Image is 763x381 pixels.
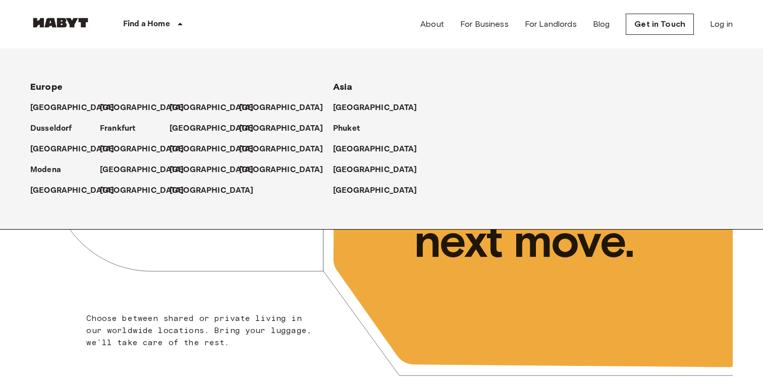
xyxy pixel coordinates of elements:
[30,185,125,197] a: [GEOGRAPHIC_DATA]
[333,143,427,155] a: [GEOGRAPHIC_DATA]
[239,123,334,135] a: [GEOGRAPHIC_DATA]
[333,123,360,135] p: Phuket
[30,102,125,114] a: [GEOGRAPHIC_DATA]
[525,18,577,30] a: For Landlords
[333,185,427,197] a: [GEOGRAPHIC_DATA]
[333,164,427,176] a: [GEOGRAPHIC_DATA]
[170,123,264,135] a: [GEOGRAPHIC_DATA]
[30,164,71,176] a: Modena
[86,312,318,349] p: Choose between shared or private living in our worldwide locations. Bring your luggage, we'll tak...
[170,102,254,114] p: [GEOGRAPHIC_DATA]
[100,123,135,135] p: Frankfurt
[170,143,264,155] a: [GEOGRAPHIC_DATA]
[333,143,417,155] p: [GEOGRAPHIC_DATA]
[710,18,733,30] a: Log in
[593,18,610,30] a: Blog
[239,143,334,155] a: [GEOGRAPHIC_DATA]
[100,102,194,114] a: [GEOGRAPHIC_DATA]
[30,18,91,28] img: Habyt
[170,185,264,197] a: [GEOGRAPHIC_DATA]
[333,164,417,176] p: [GEOGRAPHIC_DATA]
[30,143,115,155] p: [GEOGRAPHIC_DATA]
[100,164,194,176] a: [GEOGRAPHIC_DATA]
[100,185,194,197] a: [GEOGRAPHIC_DATA]
[170,143,254,155] p: [GEOGRAPHIC_DATA]
[30,143,125,155] a: [GEOGRAPHIC_DATA]
[100,164,184,176] p: [GEOGRAPHIC_DATA]
[333,102,427,114] a: [GEOGRAPHIC_DATA]
[333,123,370,135] a: Phuket
[170,123,254,135] p: [GEOGRAPHIC_DATA]
[239,102,323,114] p: [GEOGRAPHIC_DATA]
[239,164,334,176] a: [GEOGRAPHIC_DATA]
[30,123,72,135] p: Dusseldorf
[100,123,145,135] a: Frankfurt
[123,18,170,30] p: Find a Home
[30,102,115,114] p: [GEOGRAPHIC_DATA]
[170,185,254,197] p: [GEOGRAPHIC_DATA]
[239,164,323,176] p: [GEOGRAPHIC_DATA]
[626,14,694,35] a: Get in Touch
[30,123,82,135] a: Dusseldorf
[100,143,194,155] a: [GEOGRAPHIC_DATA]
[30,185,115,197] p: [GEOGRAPHIC_DATA]
[100,143,184,155] p: [GEOGRAPHIC_DATA]
[333,185,417,197] p: [GEOGRAPHIC_DATA]
[239,143,323,155] p: [GEOGRAPHIC_DATA]
[170,164,254,176] p: [GEOGRAPHIC_DATA]
[170,102,264,114] a: [GEOGRAPHIC_DATA]
[30,164,61,176] p: Modena
[100,185,184,197] p: [GEOGRAPHIC_DATA]
[460,18,509,30] a: For Business
[333,81,353,92] span: Asia
[30,81,63,92] span: Europe
[239,102,334,114] a: [GEOGRAPHIC_DATA]
[239,123,323,135] p: [GEOGRAPHIC_DATA]
[420,18,444,30] a: About
[170,164,264,176] a: [GEOGRAPHIC_DATA]
[333,102,417,114] p: [GEOGRAPHIC_DATA]
[100,102,184,114] p: [GEOGRAPHIC_DATA]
